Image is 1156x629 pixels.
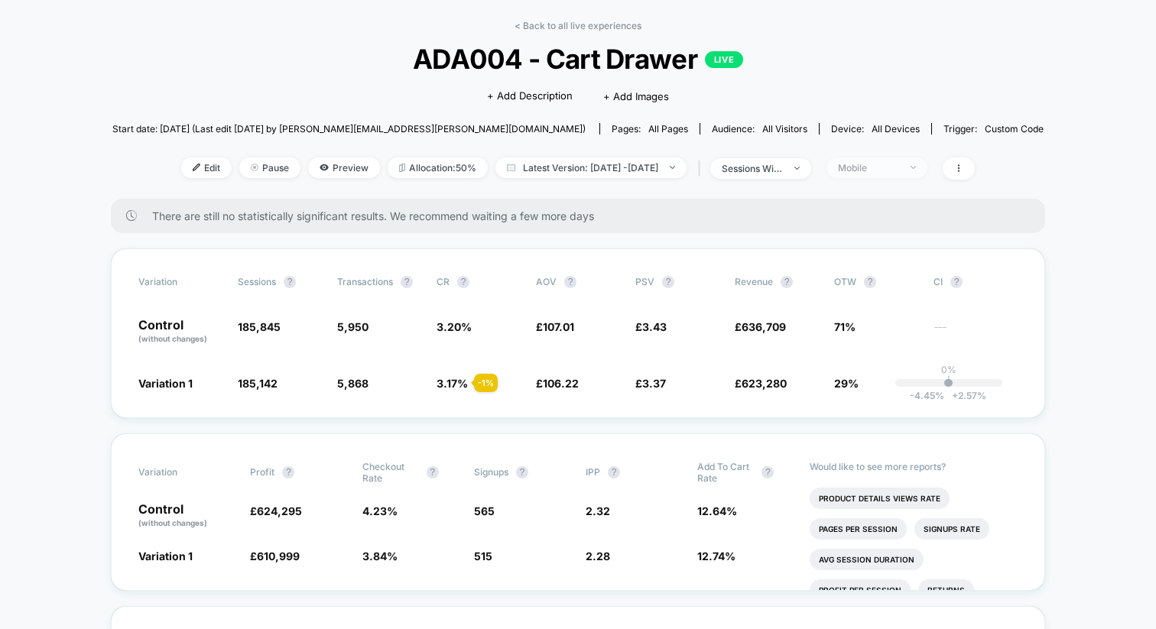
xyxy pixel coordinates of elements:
span: 3.43 [642,320,667,333]
span: 12.64 % [697,504,737,517]
span: CI [934,276,1018,288]
span: 71% [834,320,856,333]
span: all devices [872,123,920,135]
span: 29% [834,377,859,390]
span: Revenue [735,276,773,287]
span: 12.74 % [697,550,735,563]
span: 565 [474,504,495,517]
span: Variation 1 [138,377,193,390]
span: Start date: [DATE] (Last edit [DATE] by [PERSON_NAME][EMAIL_ADDRESS][PERSON_NAME][DOMAIN_NAME]) [112,123,586,135]
span: £ [635,377,666,390]
span: Preview [308,157,380,178]
span: Transactions [337,276,393,287]
span: + [952,390,958,401]
span: all pages [648,123,688,135]
span: Checkout Rate [362,461,419,484]
span: Custom Code [985,123,1044,135]
img: calendar [507,164,515,171]
span: There are still no statistically significant results. We recommend waiting a few more days [152,209,1015,222]
button: ? [427,466,439,478]
p: Would like to see more reports? [810,461,1018,472]
span: CR [437,276,450,287]
span: 107.01 [543,320,574,333]
img: end [911,166,916,169]
span: 106.22 [543,377,579,390]
img: end [670,166,675,169]
span: 610,999 [257,550,300,563]
li: Pages Per Session [810,518,907,540]
p: Control [138,319,222,345]
button: ? [761,466,774,478]
div: Audience: [712,123,807,135]
span: Variation 1 [138,550,193,563]
p: LIVE [705,51,743,68]
div: - 1 % [474,374,498,392]
li: Product Details Views Rate [810,488,950,509]
button: ? [284,276,296,288]
span: Signups [474,466,508,478]
span: £ [635,320,667,333]
span: OTW [834,276,918,288]
span: (without changes) [138,334,207,343]
button: ? [864,276,876,288]
span: £ [250,550,300,563]
span: 2.28 [586,550,610,563]
li: Returns [918,579,974,601]
span: All Visitors [762,123,807,135]
button: ? [516,466,528,478]
span: £ [536,377,579,390]
span: (without changes) [138,518,207,527]
span: 515 [474,550,492,563]
img: rebalance [399,164,405,172]
span: £ [735,320,786,333]
img: edit [193,164,200,171]
div: Pages: [612,123,688,135]
button: ? [457,276,469,288]
span: 2.32 [586,504,610,517]
span: IPP [586,466,600,478]
span: ADA004 - Cart Drawer [159,43,997,75]
span: Sessions [238,276,276,287]
span: Latest Version: [DATE] - [DATE] [495,157,687,178]
span: Profit [250,466,274,478]
span: | [694,157,710,180]
button: ? [564,276,576,288]
span: £ [250,504,302,517]
li: Signups Rate [914,518,989,540]
span: 624,295 [257,504,302,517]
button: ? [950,276,963,288]
button: ? [282,466,294,478]
span: 3.20 % [437,320,472,333]
span: + Add Images [603,90,669,102]
span: 636,709 [742,320,786,333]
span: £ [536,320,574,333]
span: Pause [239,157,300,178]
div: sessions with impression [722,163,783,174]
p: 0% [941,364,956,375]
img: end [251,164,258,171]
span: 5,868 [337,377,369,390]
span: Edit [181,157,232,178]
span: 5,950 [337,320,369,333]
span: -4.45 % [910,390,944,401]
li: Profit Per Session [810,579,911,601]
span: 3.37 [642,377,666,390]
p: Control [138,503,235,529]
span: Allocation: 50% [388,157,488,178]
span: Device: [819,123,931,135]
button: ? [401,276,413,288]
span: 2.57 % [944,390,986,401]
span: 185,845 [238,320,281,333]
div: Trigger: [943,123,1044,135]
span: 3.84 % [362,550,398,563]
span: 4.23 % [362,504,398,517]
span: 185,142 [238,377,278,390]
img: end [794,167,800,170]
span: + Add Description [487,89,573,104]
span: AOV [536,276,557,287]
div: Mobile [838,162,899,173]
span: PSV [635,276,654,287]
a: < Back to all live experiences [515,20,641,31]
li: Avg Session Duration [810,549,924,570]
span: Variation [138,461,222,484]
